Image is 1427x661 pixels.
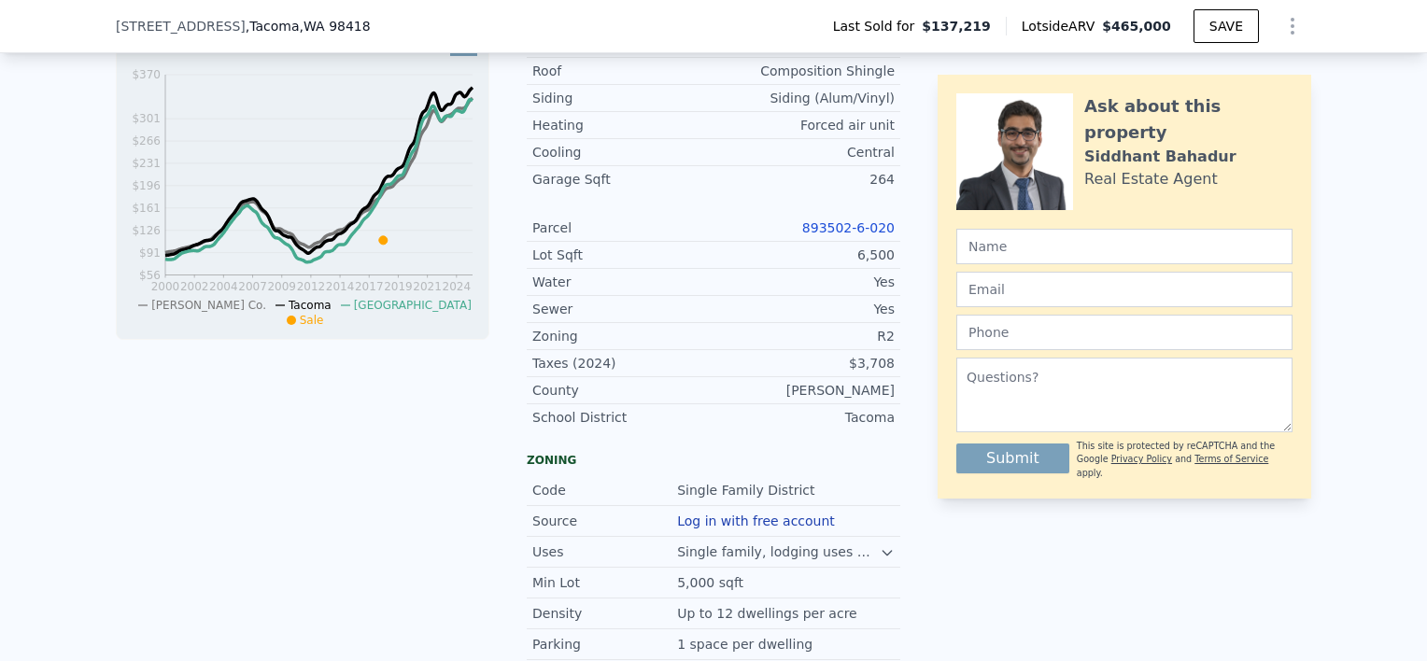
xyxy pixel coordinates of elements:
tspan: $370 [132,68,161,81]
div: Siddhant Bahadur [1084,146,1236,168]
div: Parcel [532,218,713,237]
tspan: 2012 [297,280,326,293]
input: Email [956,272,1293,307]
tspan: 2000 [151,280,180,293]
tspan: 2019 [384,280,413,293]
div: Central [713,143,895,162]
div: Zoning [527,453,900,468]
span: $465,000 [1102,19,1171,34]
tspan: 2004 [209,280,238,293]
tspan: 2021 [413,280,442,293]
tspan: $91 [139,246,161,260]
tspan: $56 [139,269,161,282]
div: This site is protected by reCAPTCHA and the Google and apply. [1077,440,1293,480]
tspan: 2024 [443,280,472,293]
a: 893502-6-020 [802,220,895,235]
div: Taxes (2024) [532,354,713,373]
div: Lot Sqft [532,246,713,264]
div: Min Lot [532,573,677,592]
div: Tacoma [713,408,895,427]
div: Real Estate Agent [1084,168,1218,190]
tspan: 2017 [355,280,384,293]
div: Source [532,512,677,530]
div: Up to 12 dwellings per acre [677,604,861,623]
div: Zoning [532,327,713,345]
div: Composition Shingle [713,62,895,80]
div: Yes [713,300,895,318]
div: Garage Sqft [532,170,713,189]
div: Cooling [532,143,713,162]
div: 6,500 [713,246,895,264]
div: Water [532,273,713,291]
div: Code [532,481,677,499]
div: Yes [713,273,895,291]
div: Heating [532,116,713,134]
div: 1 space per dwelling [677,635,816,654]
div: Parking [532,635,677,654]
div: Density [532,604,677,623]
div: Uses [532,542,677,561]
button: Log in with free account [677,513,835,528]
a: Terms of Service [1194,454,1268,464]
span: Last Sold for [833,17,923,35]
tspan: 2014 [326,280,355,293]
tspan: $126 [132,224,161,237]
div: 5,000 sqft [677,573,747,592]
tspan: $161 [132,202,161,215]
div: School District [532,408,713,427]
span: [STREET_ADDRESS] [116,17,246,35]
div: R2 [713,327,895,345]
div: County [532,381,713,400]
span: Tacoma [289,299,332,312]
tspan: $231 [132,157,161,170]
div: Ask about this property [1084,93,1293,146]
span: [PERSON_NAME] Co. [151,299,266,312]
span: , WA 98418 [300,19,371,34]
tspan: $301 [132,112,161,125]
div: $3,708 [713,354,895,373]
span: [GEOGRAPHIC_DATA] [354,299,472,312]
span: $137,219 [922,17,991,35]
div: Siding (Alum/Vinyl) [713,89,895,107]
button: SAVE [1194,9,1259,43]
div: Forced air unit [713,116,895,134]
a: Privacy Policy [1111,454,1172,464]
div: [PERSON_NAME] [713,381,895,400]
span: Lotside ARV [1022,17,1102,35]
input: Name [956,229,1293,264]
tspan: $266 [132,134,161,148]
button: Show Options [1274,7,1311,45]
input: Phone [956,315,1293,350]
div: Siding [532,89,713,107]
button: Submit [956,443,1069,473]
tspan: 2007 [238,280,267,293]
span: Sale [300,314,324,327]
div: Single Family District [677,481,818,499]
tspan: 2002 [180,280,209,293]
div: Sewer [532,300,713,318]
tspan: 2009 [267,280,296,293]
div: Single family, lodging uses with one guest room. [677,542,880,561]
tspan: $196 [132,179,161,192]
div: Roof [532,62,713,80]
span: , Tacoma [246,17,371,35]
div: 264 [713,170,895,189]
